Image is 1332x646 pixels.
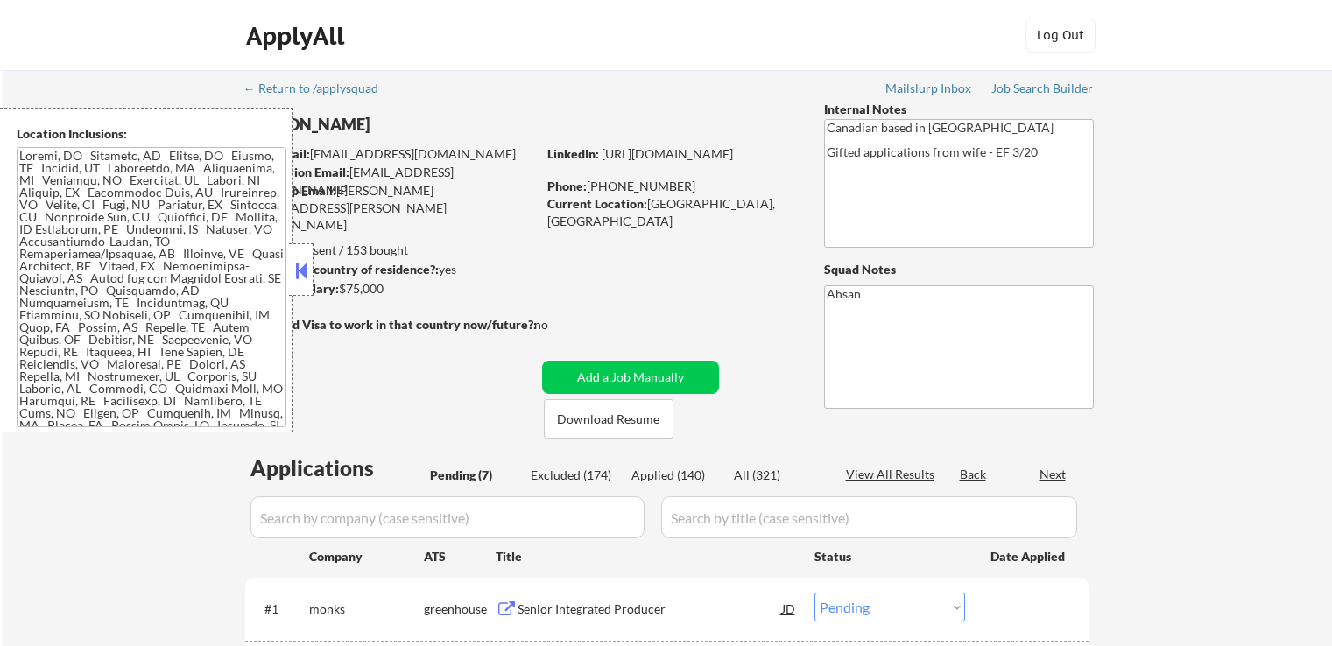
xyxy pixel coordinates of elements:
div: ATS [424,548,496,565]
div: Applied (140) [631,467,719,484]
div: Pending (7) [430,467,518,484]
div: Internal Notes [824,101,1094,118]
div: Senior Integrated Producer [518,600,782,618]
div: [PERSON_NAME] [245,114,605,136]
strong: LinkedIn: [547,146,599,161]
div: Location Inclusions: [17,125,286,143]
div: Next [1040,466,1068,483]
div: $75,000 [244,280,536,298]
div: #1 [264,600,295,618]
div: Applications [250,458,424,479]
div: JD [780,593,798,624]
div: All (321) [734,467,821,484]
div: [GEOGRAPHIC_DATA], [GEOGRAPHIC_DATA] [547,195,795,229]
div: yes [244,261,531,278]
a: Mailslurp Inbox [885,81,973,99]
input: Search by company (case sensitive) [250,496,645,538]
strong: Will need Visa to work in that country now/future?: [245,317,537,332]
strong: Current Location: [547,196,647,211]
div: ← Return to /applysquad [243,82,395,95]
div: no [534,316,584,334]
div: [PERSON_NAME][EMAIL_ADDRESS][PERSON_NAME][DOMAIN_NAME] [245,182,536,234]
div: [EMAIL_ADDRESS][DOMAIN_NAME] [246,145,536,163]
a: Job Search Builder [991,81,1094,99]
div: View All Results [846,466,940,483]
div: Mailslurp Inbox [885,82,973,95]
div: Squad Notes [824,261,1094,278]
strong: Phone: [547,179,587,193]
div: ApplyAll [246,21,349,51]
div: [EMAIL_ADDRESS][DOMAIN_NAME] [246,164,536,198]
div: greenhouse [424,600,496,618]
button: Add a Job Manually [542,361,719,394]
div: [PHONE_NUMBER] [547,178,795,195]
a: ← Return to /applysquad [243,81,395,99]
div: Company [309,548,424,565]
div: Title [496,548,798,565]
div: Back [960,466,988,483]
div: Excluded (174) [531,467,618,484]
a: [URL][DOMAIN_NAME] [602,146,733,161]
button: Download Resume [544,399,673,439]
div: monks [309,600,424,618]
div: Date Applied [990,548,1068,565]
strong: Can work in country of residence?: [244,262,439,277]
div: Status [814,540,965,572]
div: 140 sent / 153 bought [244,242,536,259]
div: Job Search Builder [991,82,1094,95]
input: Search by title (case sensitive) [661,496,1077,538]
button: Log Out [1025,18,1096,53]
